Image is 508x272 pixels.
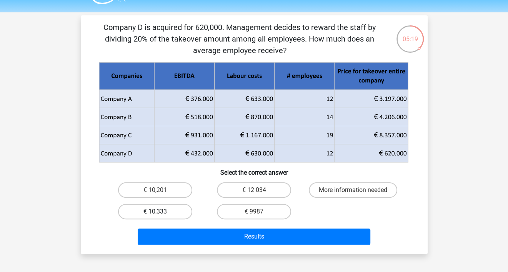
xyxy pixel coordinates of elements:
label: € 10,201 [118,182,192,198]
label: € 10,333 [118,204,192,219]
div: 05:19 [396,25,425,44]
button: Results [138,229,370,245]
label: € 12 034 [217,182,291,198]
h6: Select the correct answer [93,163,415,176]
label: More information needed [309,182,397,198]
label: € 9987 [217,204,291,219]
p: Company D is acquired for 620,000. Management decides to reward the staff by dividing 20% ​​of th... [93,22,386,56]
